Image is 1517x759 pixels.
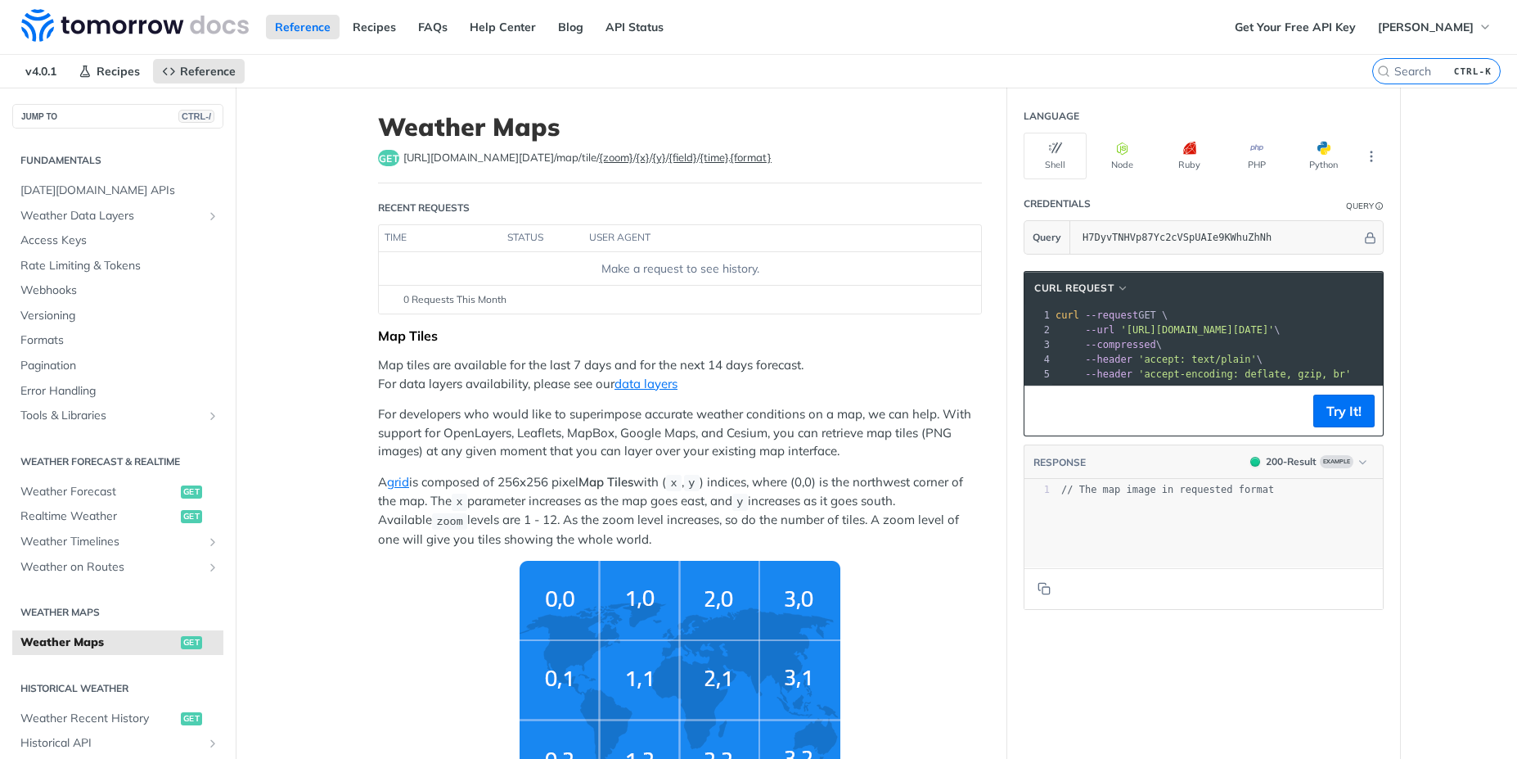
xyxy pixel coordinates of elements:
[1225,133,1288,179] button: PHP
[20,508,177,525] span: Realtime Weather
[206,737,219,750] button: Show subpages for Historical API
[461,15,545,39] a: Help Center
[596,15,673,39] a: API Status
[20,534,202,550] span: Weather Timelines
[1362,229,1379,246] button: Hide
[1056,309,1168,321] span: GET \
[12,504,223,529] a: Realtime Weatherget
[1375,202,1384,210] i: Information
[12,454,223,469] h2: Weather Forecast & realtime
[1378,20,1474,34] span: [PERSON_NAME]
[378,112,982,142] h1: Weather Maps
[1346,200,1384,212] div: QueryInformation
[1085,354,1132,365] span: --header
[12,707,223,731] a: Weather Recent Historyget
[20,282,219,299] span: Webhooks
[12,480,223,504] a: Weather Forecastget
[502,225,583,251] th: status
[1074,221,1362,254] input: apikey
[1266,454,1317,469] div: 200 - Result
[20,233,219,249] span: Access Keys
[1242,454,1375,470] button: 200200-ResultExample
[12,104,223,129] button: JUMP TOCTRL-/
[636,151,650,164] label: {x}
[379,225,502,251] th: time
[1024,221,1070,254] button: Query
[181,636,202,649] span: get
[20,559,202,576] span: Weather on Routes
[12,304,223,328] a: Versioning
[1226,15,1365,39] a: Get Your Free API Key
[1024,337,1052,352] div: 3
[20,332,219,349] span: Formats
[12,530,223,554] a: Weather TimelinesShow subpages for Weather Timelines
[378,473,982,549] p: A is composed of 256x256 pixel with ( , ) indices, where (0,0) is the northwest corner of the map...
[181,712,202,725] span: get
[1085,368,1132,380] span: --header
[1056,339,1162,350] span: \
[730,151,772,164] label: {format}
[12,278,223,303] a: Webhooks
[16,59,65,84] span: v4.0.1
[12,354,223,378] a: Pagination
[20,258,219,274] span: Rate Limiting & Tokens
[700,151,728,164] label: {time}
[181,486,202,499] span: get
[403,150,772,166] span: https://api.tomorrow.io/v4/map/tile/{zoom}/{x}/{y}/{field}/{time}.{format}
[20,735,202,752] span: Historical API
[97,64,140,79] span: Recipes
[12,178,223,203] a: [DATE][DOMAIN_NAME] APIs
[1377,65,1390,78] svg: Search
[1024,367,1052,382] div: 5
[1056,324,1281,336] span: \
[1056,354,1263,365] span: \
[1024,109,1079,124] div: Language
[12,153,223,168] h2: Fundamentals
[436,515,462,527] span: zoom
[578,474,633,490] strong: Map Tiles
[12,404,223,428] a: Tools & LibrariesShow subpages for Tools & Libraries
[20,208,202,224] span: Weather Data Layers
[1369,15,1501,39] button: [PERSON_NAME]
[599,151,633,164] label: {zoom}
[20,383,219,400] span: Error Handling
[387,474,409,490] a: grid
[178,110,214,123] span: CTRL-/
[12,681,223,696] h2: Historical Weather
[1024,352,1052,367] div: 4
[12,605,223,620] h2: Weather Maps
[70,59,149,84] a: Recipes
[1359,144,1384,169] button: More Languages
[1085,309,1138,321] span: --request
[652,151,666,164] label: {y}
[1033,454,1087,471] button: RESPONSE
[1364,149,1379,164] svg: More ellipsis
[1024,133,1087,179] button: Shell
[403,292,506,307] span: 0 Requests This Month
[20,183,219,199] span: [DATE][DOMAIN_NAME] APIs
[1024,197,1091,211] div: Credentials
[1085,339,1156,350] span: --compressed
[1061,484,1274,495] span: // The map image in requested format
[266,15,340,39] a: Reference
[1313,395,1375,427] button: Try It!
[1292,133,1355,179] button: Python
[378,201,470,215] div: Recent Requests
[206,210,219,223] button: Show subpages for Weather Data Layers
[1346,200,1374,212] div: Query
[12,328,223,353] a: Formats
[1024,483,1050,497] div: 1
[12,228,223,253] a: Access Keys
[1120,324,1274,336] span: '[URL][DOMAIN_NAME][DATE]'
[668,151,697,164] label: {field}
[1138,354,1257,365] span: 'accept: text/plain'
[20,308,219,324] span: Versioning
[549,15,592,39] a: Blog
[1034,281,1114,296] span: cURL Request
[1091,133,1154,179] button: Node
[206,409,219,422] button: Show subpages for Tools & Libraries
[688,477,695,490] span: y
[21,9,249,42] img: Tomorrow.io Weather API Docs
[670,477,677,490] span: x
[153,59,245,84] a: Reference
